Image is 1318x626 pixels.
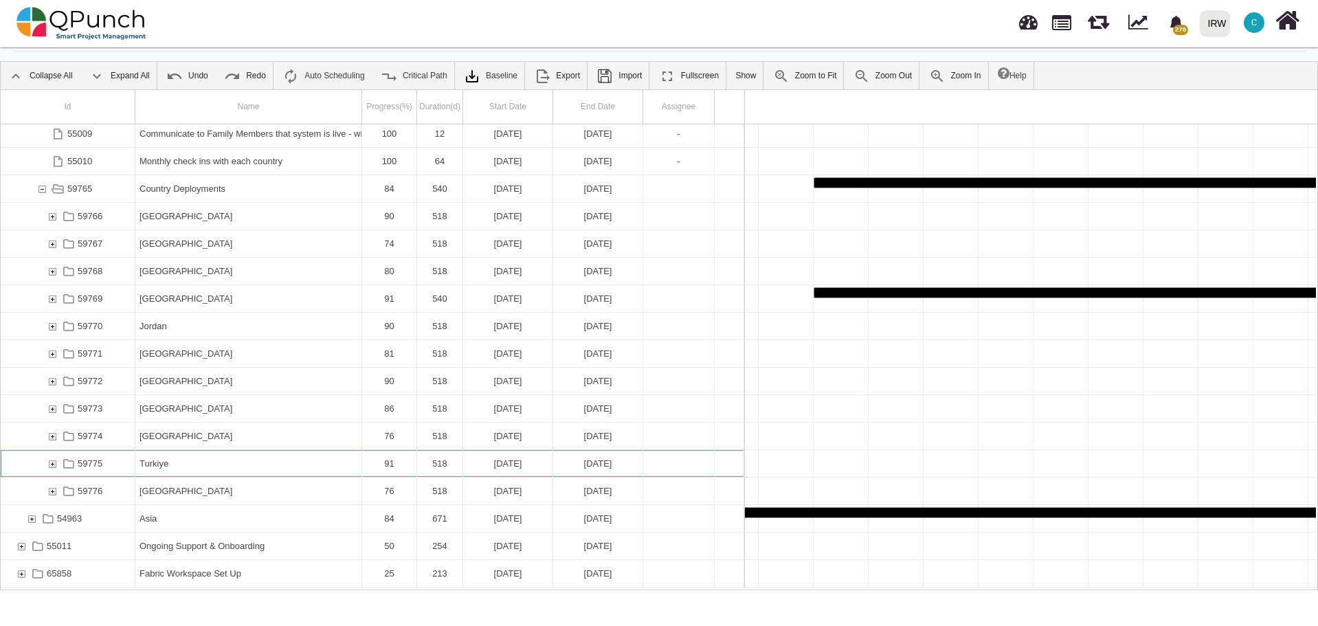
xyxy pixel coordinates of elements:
[417,560,463,587] div: 213
[557,148,638,175] div: [DATE]
[417,230,463,257] div: 518
[78,368,102,394] div: 59772
[362,203,417,230] div: 90
[366,203,412,230] div: 90
[362,120,417,147] div: 100
[47,533,71,559] div: 55011
[362,368,417,394] div: 90
[139,395,357,422] div: [GEOGRAPHIC_DATA]
[417,533,463,559] div: 254
[1,505,744,533] div: Task: Asia Start date: 01-03-2024 End date: 31-12-2025
[78,450,102,477] div: 59775
[366,450,412,477] div: 91
[728,62,763,89] a: Show
[78,258,102,284] div: 59768
[362,423,417,449] div: 76
[1244,12,1264,33] span: Clairebt
[1,533,135,559] div: 55011
[1236,1,1273,45] a: C
[463,90,553,124] div: Start Date
[553,340,643,367] div: 31-12-2025
[467,120,548,147] div: [DATE]
[553,395,643,422] div: 31-12-2025
[78,230,102,257] div: 59767
[417,395,463,422] div: 518
[557,120,638,147] div: [DATE]
[417,148,463,175] div: 64
[139,340,357,367] div: [GEOGRAPHIC_DATA]
[467,230,548,257] div: [DATE]
[464,68,480,85] img: klXqkY5+JZAPre7YVMJ69SE9vgHW7RkaA9STpDBCRd8F60lk8AdY5g6cgTfGkm3cV0d3FrcCHw7UyPBLKa18SAFZQOCAmAAAA...
[1,423,135,449] div: 59774
[463,148,553,175] div: 01-11-2024
[362,450,417,477] div: 91
[467,478,548,504] div: [DATE]
[463,478,553,504] div: 01-08-2024
[1,560,135,587] div: 65858
[139,313,357,339] div: Jordan
[362,90,417,124] div: Progress(%)
[463,423,553,449] div: 01-08-2024
[421,230,458,257] div: 518
[659,68,675,85] img: ic_fullscreen_24.81ea589.png
[16,3,146,44] img: qpunch-sp.fa6292f.png
[381,68,397,85] img: ic_critical_path_24.b7f2986.png
[135,313,362,339] div: Jordan
[463,450,553,477] div: 01-08-2024
[417,450,463,477] div: 518
[553,533,643,559] div: 31-12-2025
[366,313,412,339] div: 90
[647,120,710,147] div: -
[1251,19,1258,27] span: C
[553,560,643,587] div: 30-10-2025
[166,68,183,85] img: ic_undo_24.4502e76.png
[139,560,357,587] div: Fabric Workspace Set Up
[553,175,643,202] div: 31-12-2025
[421,450,458,477] div: 518
[1,230,744,258] div: Task: Bosnia Start date: 01-08-2024 End date: 31-12-2025
[366,230,412,257] div: 74
[421,533,458,559] div: 254
[557,450,638,477] div: [DATE]
[139,423,357,449] div: [GEOGRAPHIC_DATA]
[1052,9,1071,30] span: Projects
[135,175,362,202] div: Country Deployments
[463,395,553,422] div: 01-08-2024
[362,148,417,175] div: 100
[1,120,744,148] div: Task: Communicate to Family Members that system is live - with all the caveats as needed etc Star...
[1,90,135,124] div: Id
[557,395,638,422] div: [DATE]
[57,505,82,532] div: 54963
[417,258,463,284] div: 518
[463,368,553,394] div: 01-08-2024
[553,120,643,147] div: 01-11-2024
[1194,1,1236,46] a: IRW
[417,90,463,124] div: Duration(d)
[557,368,638,394] div: [DATE]
[553,423,643,449] div: 31-12-2025
[366,533,412,559] div: 50
[1,175,135,202] div: 59765
[78,285,102,312] div: 59769
[467,340,548,367] div: [DATE]
[139,505,357,532] div: Asia
[467,285,548,312] div: [DATE]
[1,505,135,532] div: 54963
[135,505,362,532] div: Asia
[553,148,643,175] div: 03-01-2025
[1,148,744,175] div: Task: Monthly check ins with each country Start date: 01-11-2024 End date: 03-01-2025
[553,203,643,230] div: 31-12-2025
[135,423,362,449] div: Syria
[1,340,135,367] div: 59771
[421,203,458,230] div: 518
[1,175,744,203] div: Task: Country Deployments Start date: 10-07-2024 End date: 31-12-2025
[463,120,553,147] div: 21-10-2024
[362,258,417,284] div: 80
[1,560,744,588] div: Task: Fabric Workspace Set Up Start date: 01-04-2025 End date: 30-10-2025
[67,120,92,147] div: 55009
[362,285,417,312] div: 91
[139,533,357,559] div: Ongoing Support & Onboarding
[1,258,135,284] div: 59768
[47,560,71,587] div: 65858
[1,285,135,312] div: 59769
